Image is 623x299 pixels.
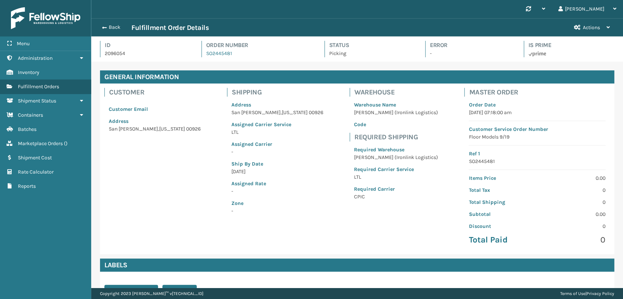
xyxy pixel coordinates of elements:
[354,121,438,128] p: Code
[232,88,328,97] h4: Shipping
[542,198,605,206] p: 0
[98,24,131,31] button: Back
[329,41,412,50] h4: Status
[354,133,442,141] h4: Required Shipping
[469,210,532,218] p: Subtotal
[354,185,438,193] p: Required Carrier
[206,50,232,57] a: SO2445481
[18,140,63,147] span: Marketplace Orders
[231,121,323,128] p: Assigned Carrier Service
[231,102,251,108] span: Address
[469,234,532,245] p: Total Paid
[109,126,158,132] span: San [PERSON_NAME]
[583,24,600,31] span: Actions
[354,166,438,173] p: Required Carrier Service
[354,88,442,97] h4: Warehouse
[469,125,605,133] p: Customer Service Order Number
[104,285,158,298] button: Print Packing Slip
[469,198,532,206] p: Total Shipping
[18,55,53,61] span: Administration
[542,222,605,230] p: 0
[186,126,201,132] span: 00926
[354,154,438,161] p: [PERSON_NAME] (Ironlink Logistics)
[329,50,412,57] p: Picking
[206,41,311,50] h4: Order Number
[231,148,323,156] p: -
[100,288,203,299] p: Copyright 2023 [PERSON_NAME]™ v [TECHNICAL_ID]
[281,109,282,116] span: ,
[469,88,610,97] h4: Master Order
[109,118,128,124] span: Address
[18,112,43,118] span: Containers
[158,126,159,132] span: ,
[18,169,54,175] span: Rate Calculator
[64,140,68,147] span: ( )
[560,288,614,299] div: |
[231,140,323,148] p: Assigned Carrier
[231,128,323,136] p: LTL
[542,210,605,218] p: 0.00
[469,222,532,230] p: Discount
[469,109,605,116] p: [DATE] 07:18:00 am
[560,291,585,296] a: Terms of Use
[469,133,605,141] p: Floor Models 9/19
[105,50,188,57] p: 2096054
[469,174,532,182] p: Items Price
[469,150,605,158] p: Ref 1
[354,193,438,201] p: CPIC
[542,234,605,245] p: 0
[542,186,605,194] p: 0
[100,70,614,84] h4: General Information
[354,101,438,109] p: Warehouse Name
[11,7,80,29] img: logo
[587,291,614,296] a: Privacy Policy
[109,88,205,97] h4: Customer
[430,50,511,57] p: -
[231,168,323,175] p: [DATE]
[528,41,614,50] h4: Is Prime
[469,158,605,165] p: SO2445481
[231,199,323,207] p: Zone
[109,105,201,113] p: Customer Email
[469,101,605,109] p: Order Date
[100,259,614,272] h4: Labels
[18,183,36,189] span: Reports
[18,98,56,104] span: Shipment Status
[18,155,52,161] span: Shipment Cost
[309,109,323,116] span: 00926
[159,126,185,132] span: [US_STATE]
[469,186,532,194] p: Total Tax
[231,160,323,168] p: Ship By Date
[162,285,197,298] button: Print BOL
[231,187,323,195] p: -
[282,109,308,116] span: [US_STATE]
[354,109,438,116] p: [PERSON_NAME] (Ironlink Logistics)
[542,174,605,182] p: 0.00
[231,180,323,187] p: Assigned Rate
[105,41,188,50] h4: Id
[354,146,438,154] p: Required Warehouse
[231,109,281,116] span: San [PERSON_NAME]
[231,199,323,214] span: -
[17,40,30,47] span: Menu
[18,126,36,132] span: Batches
[131,23,209,32] h3: Fulfillment Order Details
[430,41,511,50] h4: Error
[18,84,59,90] span: Fulfillment Orders
[354,173,438,181] p: LTL
[568,19,616,36] button: Actions
[18,69,39,75] span: Inventory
